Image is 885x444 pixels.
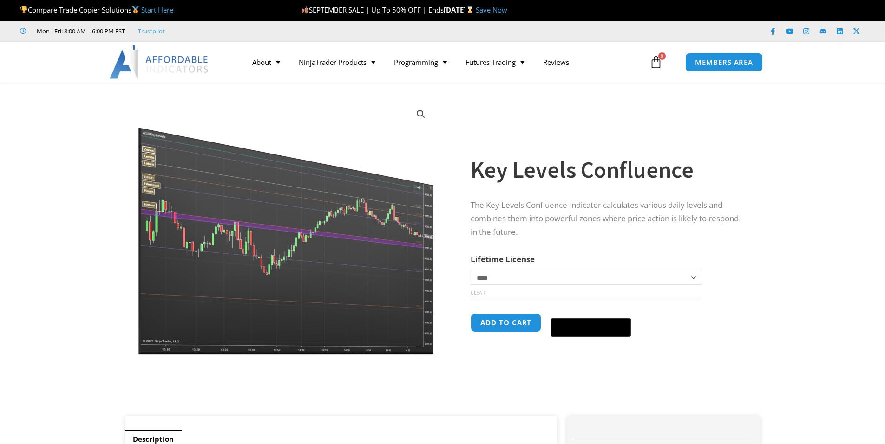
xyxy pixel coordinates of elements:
span: Compare Trade Copier Solutions [20,5,173,14]
a: Trustpilot [138,26,165,37]
span: MEMBERS AREA [695,59,753,66]
span: SEPTEMBER SALE | Up To 50% OFF | Ends [301,5,444,14]
h1: Key Levels Confluence [471,154,742,186]
img: 🍂 [302,6,308,13]
img: 🥇 [132,6,139,13]
a: MEMBERS AREA [685,53,763,72]
a: Futures Trading [456,51,534,73]
img: Key Levels 1 [138,99,436,355]
img: 🏆 [20,6,27,13]
a: View full-screen image gallery [413,106,429,122]
a: NinjaTrader Products [289,51,385,73]
a: Save Now [476,5,507,14]
button: Add to cart [471,313,541,332]
a: Programming [385,51,456,73]
nav: Menu [243,51,647,73]
span: Mon - Fri: 8:00 AM – 6:00 PM EST [34,26,125,37]
iframe: Secure payment input frame [549,312,633,313]
a: About [243,51,289,73]
strong: [DATE] [444,5,476,14]
span: 0 [658,52,666,60]
button: Buy with GPay [551,318,631,337]
img: ⌛ [466,6,473,13]
a: Clear options [471,290,485,296]
img: LogoAI | Affordable Indicators – NinjaTrader [110,45,210,79]
label: Lifetime License [471,254,535,264]
a: 0 [636,49,676,76]
a: Start Here [141,5,173,14]
p: The Key Levels Confluence Indicator calculates various daily levels and combines them into powerf... [471,199,742,239]
a: Reviews [534,51,578,73]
